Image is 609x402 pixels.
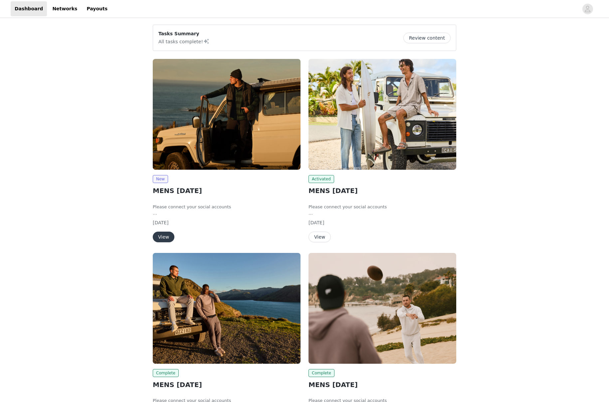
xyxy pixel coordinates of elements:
[11,1,47,16] a: Dashboard
[308,59,456,170] img: Fabletics
[308,175,334,183] span: Activated
[308,235,331,240] a: View
[153,175,168,183] span: New
[308,204,456,210] li: Please connect your social accounts
[153,253,301,364] img: Fabletics
[308,186,456,196] h2: MENS [DATE]
[153,232,174,242] button: View
[308,369,334,377] span: Complete
[48,1,81,16] a: Networks
[153,186,301,196] h2: MENS [DATE]
[308,253,456,364] img: Fabletics
[308,220,324,225] span: [DATE]
[158,30,210,37] p: Tasks Summary
[153,380,301,390] h2: MENS [DATE]
[153,235,174,240] a: View
[153,220,168,225] span: [DATE]
[83,1,111,16] a: Payouts
[153,204,301,210] li: Please connect your social accounts
[403,33,451,43] button: Review content
[158,37,210,45] p: All tasks complete!
[584,4,591,14] div: avatar
[308,380,456,390] h2: MENS [DATE]
[153,59,301,170] img: Fabletics
[308,232,331,242] button: View
[153,369,179,377] span: Complete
